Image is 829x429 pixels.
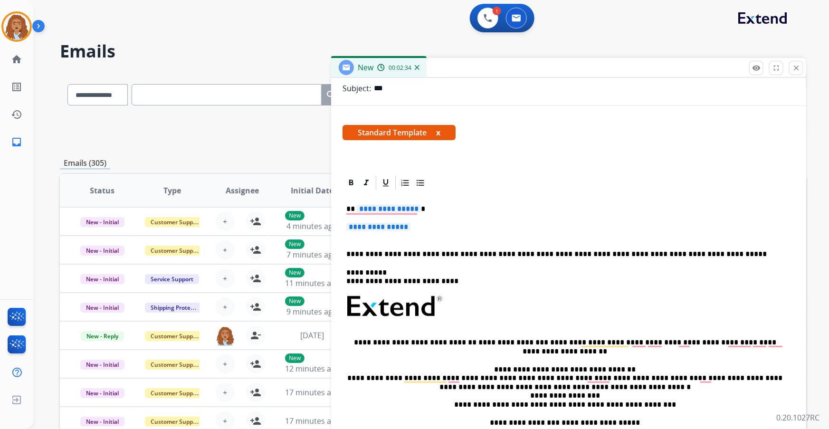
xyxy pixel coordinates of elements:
h2: Emails [60,42,806,61]
mat-icon: person_remove [250,330,261,341]
p: New [285,211,305,220]
span: 00:02:34 [389,64,411,72]
span: Service Support [145,274,199,284]
span: Customer Support [145,331,207,341]
span: + [223,415,227,427]
span: + [223,244,227,256]
p: New [285,239,305,249]
span: 9 minutes ago [286,306,337,317]
span: Type [163,185,181,196]
span: + [223,387,227,398]
mat-icon: person_add [250,301,261,313]
button: + [216,383,235,402]
span: Status [90,185,114,196]
span: Customer Support [145,417,207,427]
div: Bold [344,176,358,190]
mat-icon: person_add [250,273,261,284]
span: New - Initial [80,274,124,284]
span: Customer Support [145,217,207,227]
span: New - Initial [80,360,124,370]
mat-icon: inbox [11,136,22,148]
span: New - Reply [81,331,124,341]
img: avatar [3,13,30,40]
span: 17 minutes ago [285,416,340,426]
span: 17 minutes ago [285,387,340,398]
span: New - Initial [80,246,124,256]
mat-icon: history [11,109,22,120]
div: Italic [359,176,373,190]
span: 7 minutes ago [286,249,337,260]
p: New [285,353,305,363]
button: + [216,297,235,316]
mat-icon: home [11,54,22,65]
span: Initial Date [291,185,334,196]
span: [DATE] [300,330,324,341]
span: New - Initial [80,417,124,427]
span: New [358,62,373,73]
span: New - Initial [80,217,124,227]
mat-icon: person_add [250,358,261,370]
button: + [216,354,235,373]
div: Ordered List [398,176,412,190]
button: + [216,269,235,288]
mat-icon: fullscreen [772,64,781,72]
div: 1 [493,7,501,15]
p: 0.20.1027RC [776,412,819,423]
span: Standard Template [343,125,456,140]
span: Customer Support [145,246,207,256]
mat-icon: person_add [250,244,261,256]
span: New - Initial [80,388,124,398]
span: Customer Support [145,360,207,370]
mat-icon: person_add [250,216,261,227]
p: New [285,296,305,306]
mat-icon: search [325,89,337,101]
span: + [223,216,227,227]
button: + [216,212,235,231]
mat-icon: person_add [250,387,261,398]
p: New [285,268,305,277]
span: + [223,301,227,313]
span: + [223,273,227,284]
mat-icon: remove_red_eye [752,64,761,72]
span: 4 minutes ago [286,221,337,231]
span: + [223,358,227,370]
button: x [436,127,440,138]
span: 11 minutes ago [285,278,340,288]
span: 12 minutes ago [285,363,340,374]
img: agent-avatar [216,326,235,346]
span: Assignee [226,185,259,196]
span: New - Initial [80,303,124,313]
mat-icon: person_add [250,415,261,427]
div: Bullet List [413,176,428,190]
mat-icon: list_alt [11,81,22,93]
button: + [216,240,235,259]
span: Shipping Protection [145,303,210,313]
mat-icon: close [792,64,800,72]
span: Customer Support [145,388,207,398]
div: Underline [379,176,393,190]
p: Emails (305) [60,157,110,169]
p: Subject: [343,83,371,94]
